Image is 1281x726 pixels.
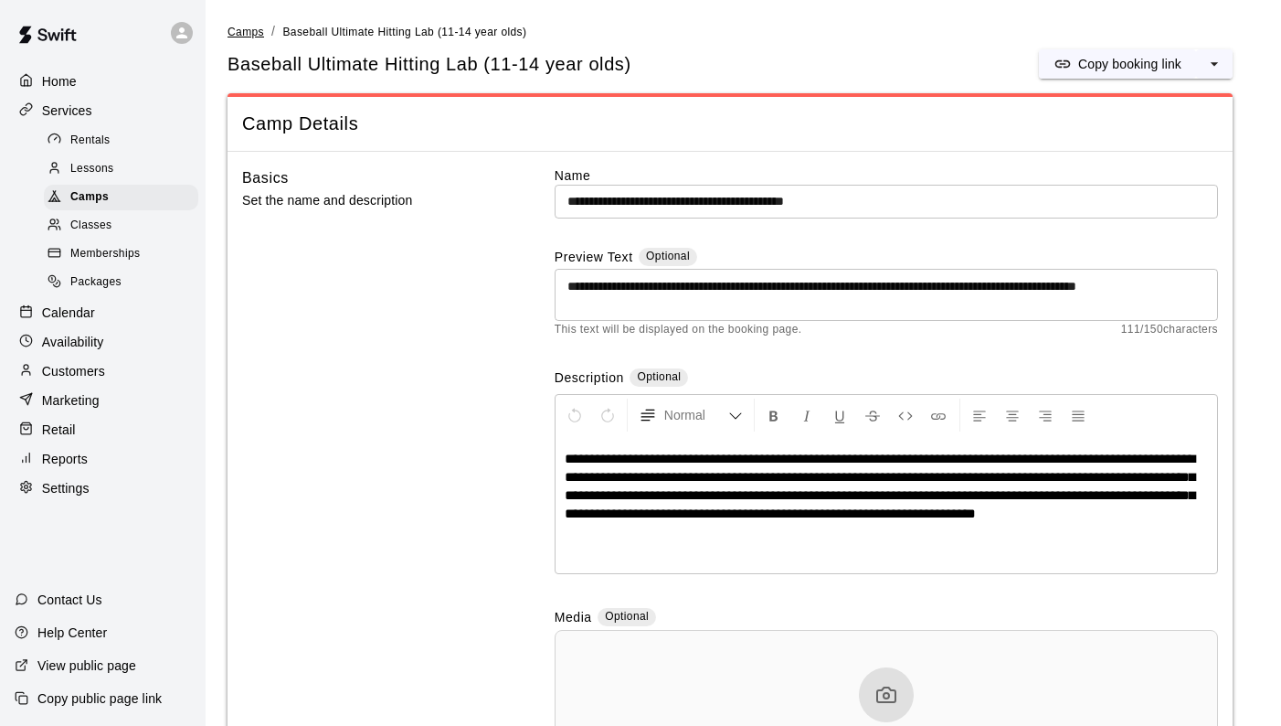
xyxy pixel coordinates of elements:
[44,269,206,297] a: Packages
[44,126,206,155] a: Rentals
[70,245,140,263] span: Memberships
[70,160,114,178] span: Lessons
[15,475,191,502] a: Settings
[555,321,802,339] span: This text will be displayed on the booking page.
[44,185,198,210] div: Camps
[44,184,206,212] a: Camps
[555,368,624,390] label: Description
[555,608,592,629] label: Media
[592,399,623,432] button: Redo
[70,273,122,292] span: Packages
[964,399,995,432] button: Left Align
[15,387,191,414] a: Marketing
[1039,49,1233,79] div: split button
[42,304,95,322] p: Calendar
[559,399,590,432] button: Undo
[758,399,789,432] button: Format Bold
[228,24,264,38] a: Camps
[637,370,681,383] span: Optional
[1039,49,1196,79] button: Copy booking link
[923,399,954,432] button: Insert Link
[70,188,109,207] span: Camps
[15,358,191,385] a: Customers
[242,189,496,212] p: Set the name and description
[857,399,888,432] button: Format Strikethrough
[242,112,1218,136] span: Camp Details
[44,240,206,269] a: Memberships
[37,624,107,642] p: Help Center
[997,399,1028,432] button: Center Align
[42,479,90,497] p: Settings
[42,421,76,439] p: Retail
[44,212,206,240] a: Classes
[791,399,822,432] button: Format Italics
[70,132,111,150] span: Rentals
[44,156,198,182] div: Lessons
[15,328,191,356] a: Availability
[555,166,1218,185] label: Name
[42,333,104,351] p: Availability
[228,26,264,38] span: Camps
[555,248,633,269] label: Preview Text
[44,241,198,267] div: Memberships
[44,128,198,154] div: Rentals
[70,217,111,235] span: Classes
[15,416,191,443] a: Retail
[228,52,631,77] h5: Baseball Ultimate Hitting Lab (11-14 year olds)
[42,450,88,468] p: Reports
[646,250,690,262] span: Optional
[42,72,77,91] p: Home
[1121,321,1218,339] span: 111 / 150 characters
[15,299,191,326] a: Calendar
[37,689,162,708] p: Copy public page link
[242,166,289,190] h6: Basics
[664,406,728,424] span: Normal
[15,445,191,473] a: Reports
[228,22,1259,42] nav: breadcrumb
[42,391,100,410] p: Marketing
[1196,49,1233,79] button: select merge strategy
[42,101,92,120] p: Services
[37,591,102,609] p: Contact Us
[1078,55,1181,73] p: Copy booking link
[282,26,526,38] span: Baseball Ultimate Hitting Lab (11-14 year olds)
[44,213,198,239] div: Classes
[37,657,136,675] p: View public page
[44,270,198,295] div: Packages
[824,399,855,432] button: Format Underline
[631,399,750,432] button: Formatting Options
[44,155,206,183] a: Lessons
[605,610,649,623] span: Optional
[42,362,105,380] p: Customers
[890,399,921,432] button: Insert Code
[1030,399,1061,432] button: Right Align
[15,97,191,124] a: Services
[1063,399,1094,432] button: Justify Align
[271,22,275,41] li: /
[15,68,191,95] a: Home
